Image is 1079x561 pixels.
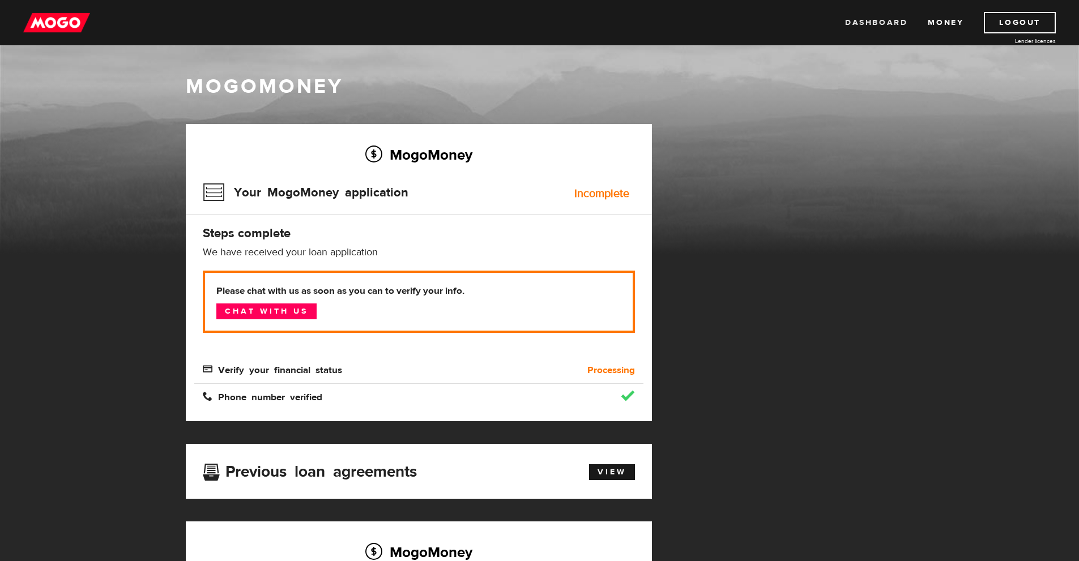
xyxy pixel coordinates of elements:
[203,178,408,207] h3: Your MogoMoney application
[216,303,317,319] a: Chat with us
[203,462,417,477] h3: Previous loan agreements
[589,464,635,480] a: View
[928,12,963,33] a: Money
[971,37,1056,45] a: Lender licences
[587,363,635,377] b: Processing
[203,143,635,166] h2: MogoMoney
[852,298,1079,561] iframe: LiveChat chat widget
[845,12,907,33] a: Dashboard
[216,284,621,298] b: Please chat with us as soon as you can to verify your info.
[203,391,322,401] span: Phone number verified
[203,246,635,259] p: We have received your loan application
[203,225,635,241] h4: Steps complete
[574,188,629,199] div: Incomplete
[984,12,1056,33] a: Logout
[203,364,342,374] span: Verify your financial status
[186,75,894,99] h1: MogoMoney
[23,12,90,33] img: mogo_logo-11ee424be714fa7cbb0f0f49df9e16ec.png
